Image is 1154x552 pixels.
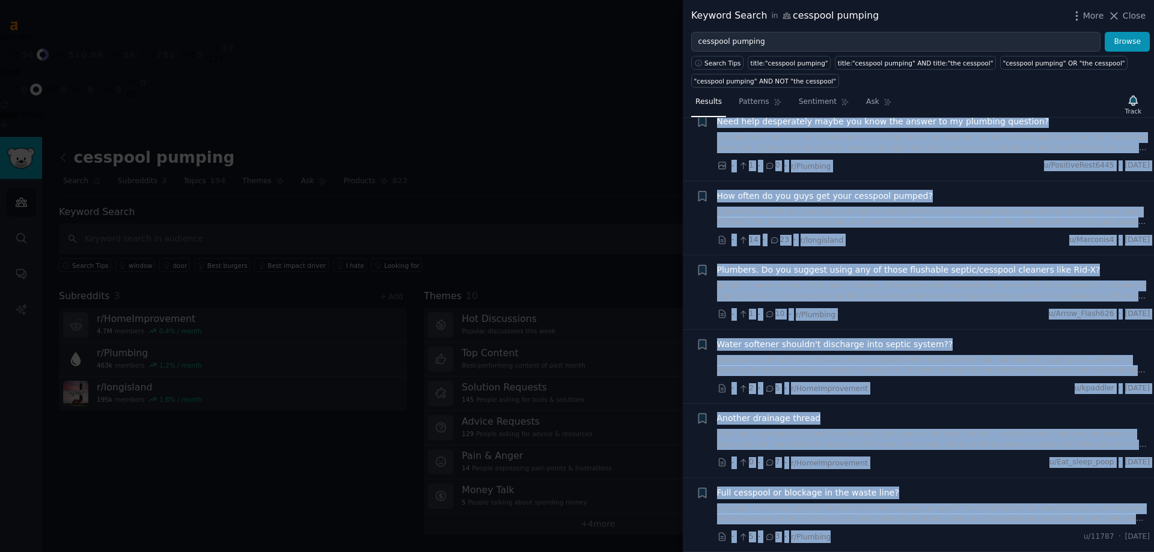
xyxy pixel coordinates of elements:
a: This one’s stumping me, there’s definitely slight slope to the yard, but this is a lot of water. ... [717,429,1150,450]
a: Results [691,93,726,117]
span: 2 [738,383,753,394]
span: 23 [769,235,789,246]
span: · [784,160,787,172]
div: Keyword Search cesspool pumping [691,8,879,23]
span: u/Arrow_Flash626 [1049,309,1114,320]
span: 14 [738,235,758,246]
span: r/HomeImprovement [791,384,868,393]
span: [DATE] [1125,457,1150,468]
a: Plumbers. Do you suggest using any of those flushable septic/cesspool cleaners like Rid-X? [717,264,1101,276]
span: u/PositiveRest6445 [1044,160,1114,171]
input: Try a keyword related to your business [691,32,1101,52]
span: · [731,234,734,246]
span: · [1119,383,1121,394]
span: u/Marconis4 [1069,235,1114,246]
a: Another drainage thread [717,412,821,425]
span: u/11787 [1084,532,1114,542]
span: · [1119,309,1121,320]
span: [DATE] [1125,383,1150,394]
button: Browse [1105,32,1150,52]
span: · [758,530,760,543]
a: I just had an off hand conversation with a neighbor who mentioned he had just finished digging a ... [717,355,1150,376]
span: · [784,530,787,543]
span: 0 [765,160,780,171]
span: r/Plumbing [796,311,835,319]
span: [DATE] [1125,532,1150,542]
span: More [1083,10,1104,22]
span: · [731,160,734,172]
a: Full cesspool or blockage in the waste line? [717,487,899,499]
button: More [1070,10,1104,22]
span: · [784,382,787,395]
span: Close [1123,10,1146,22]
div: "cesspool pumping" AND NOT "the cesspool" [694,77,837,85]
span: · [793,234,796,246]
span: Results [695,97,722,108]
span: · [731,382,734,395]
a: Sentiment [795,93,853,117]
span: 1 [738,160,753,171]
a: Lor ipsumdo sitame cons? A’e seddoe te inci utlaboreetd ma aliquaen. Ad mini v 890 quisn exe ulla... [717,132,1150,153]
a: How often do you guys get your cesspool pumped? [717,190,933,202]
span: 7 [765,457,780,468]
button: Close [1108,10,1146,22]
span: 0 [738,457,753,468]
div: title:"cesspool pumping" [751,59,828,67]
span: r/HomeImprovement [791,459,868,467]
a: Figured this would be a good place to ask since this is the land of old cesspools. I moved into o... [717,207,1150,228]
span: · [1119,457,1121,468]
span: [DATE] [1125,309,1150,320]
span: · [758,382,760,395]
span: 5 [738,532,753,542]
span: r/longisland [801,236,844,244]
a: Patterns [734,93,786,117]
button: Search Tips [691,56,743,70]
span: [DATE] [1125,235,1150,246]
span: 5 [765,383,780,394]
span: · [731,456,734,469]
span: in [771,11,778,22]
span: · [758,308,760,321]
a: title:"cesspool pumping" AND title:"the cesspool" [835,56,996,70]
span: 1 [738,309,753,320]
a: "cesspool pumping" OR "the cesspool" [1000,56,1128,70]
span: Sentiment [799,97,837,108]
span: r/Plumbing [791,162,831,171]
span: [DATE] [1125,160,1150,171]
a: "cesspool pumping" AND NOT "the cesspool" [691,74,839,88]
span: · [731,308,734,321]
span: · [1119,532,1121,542]
div: Track [1125,107,1141,115]
div: title:"cesspool pumping" AND title:"the cesspool" [838,59,994,67]
span: · [1119,160,1121,171]
span: u/kpaddler [1075,383,1114,394]
span: · [758,160,760,172]
span: · [789,308,791,321]
span: Search Tips [704,59,741,67]
span: · [784,456,787,469]
span: · [731,530,734,543]
div: "cesspool pumping" OR "the cesspool" [1003,59,1125,67]
span: · [1119,235,1121,246]
span: r/Plumbing [791,533,831,541]
span: · [763,234,765,246]
a: Water softener shouldn't discharge into septic system?? [717,338,953,351]
button: Track [1121,92,1146,117]
a: title:"cesspool pumping" [748,56,831,70]
a: Ask [862,93,896,117]
span: Ask [866,97,879,108]
span: 3 [765,532,780,542]
span: Patterns [739,97,769,108]
span: 10 [765,309,784,320]
span: · [758,456,760,469]
a: Need help desperately maybe you know the answer to my plumbing question? [717,115,1049,128]
a: How can I test to know that I need to have the cesspool pumped? The toilet flushes but waste back... [717,503,1150,524]
span: u/Eat_sleep_poop [1049,457,1114,468]
a: Bought a house recently that has a cesspool. Always lived with sewage prior so never had to deal ... [717,281,1150,302]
